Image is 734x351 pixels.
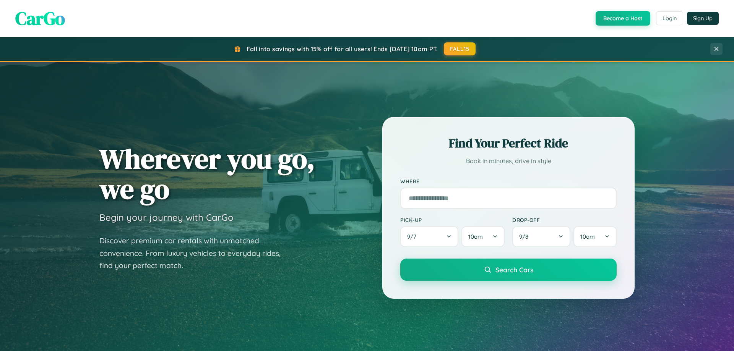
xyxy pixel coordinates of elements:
[519,233,532,240] span: 9 / 8
[15,6,65,31] span: CarGo
[444,42,476,55] button: FALL15
[573,226,617,247] button: 10am
[400,155,617,167] p: Book in minutes, drive in style
[400,226,458,247] button: 9/7
[407,233,420,240] span: 9 / 7
[461,226,505,247] button: 10am
[580,233,595,240] span: 10am
[400,178,617,184] label: Where
[495,265,533,274] span: Search Cars
[99,235,291,272] p: Discover premium car rentals with unmatched convenience. From luxury vehicles to everyday rides, ...
[400,135,617,152] h2: Find Your Perfect Ride
[512,226,570,247] button: 9/8
[596,11,650,26] button: Become a Host
[400,217,505,223] label: Pick-up
[99,212,234,223] h3: Begin your journey with CarGo
[656,11,683,25] button: Login
[247,45,438,53] span: Fall into savings with 15% off for all users! Ends [DATE] 10am PT.
[400,259,617,281] button: Search Cars
[512,217,617,223] label: Drop-off
[99,144,315,204] h1: Wherever you go, we go
[687,12,719,25] button: Sign Up
[468,233,483,240] span: 10am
